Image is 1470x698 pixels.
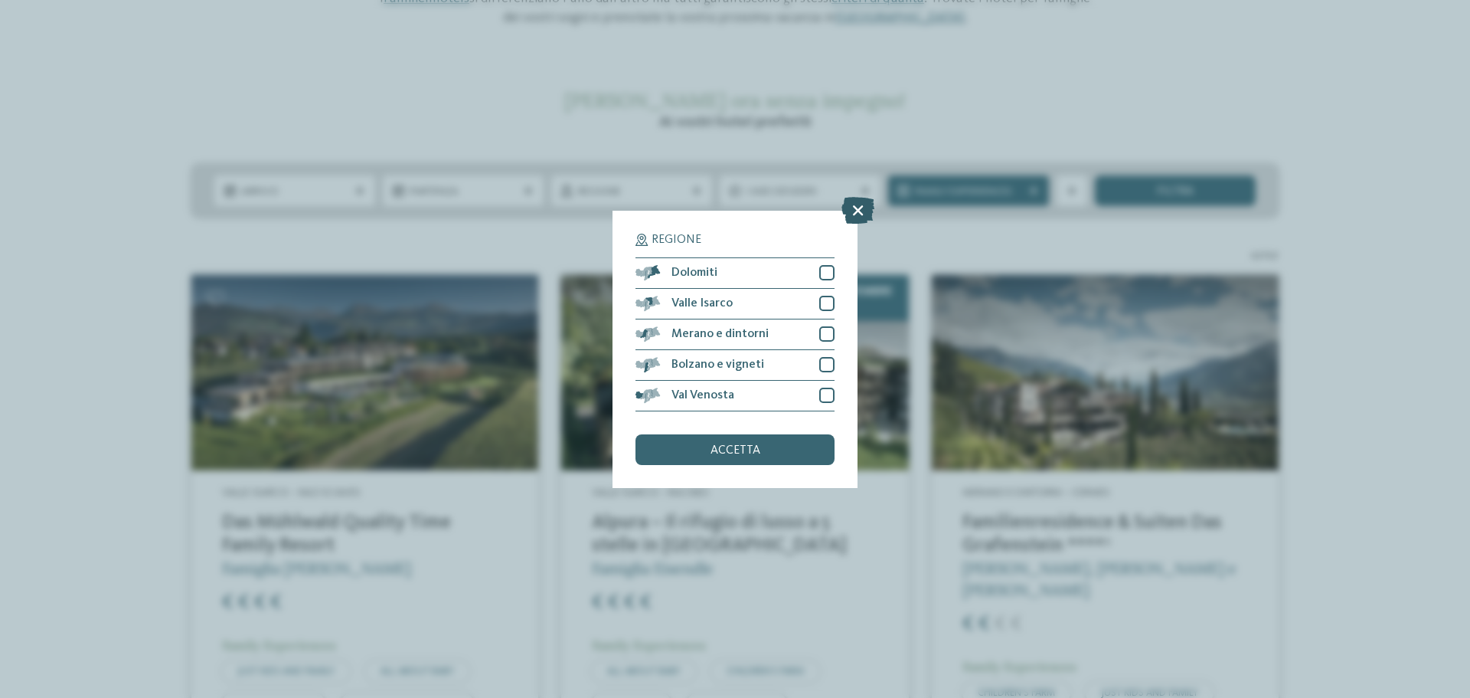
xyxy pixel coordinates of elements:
[671,389,734,401] span: Val Venosta
[671,359,764,371] span: Bolzano e vigneti
[671,297,733,310] span: Valle Isarco
[671,328,769,340] span: Merano e dintorni
[652,234,701,246] span: Regione
[671,267,717,279] span: Dolomiti
[710,444,760,457] span: accetta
